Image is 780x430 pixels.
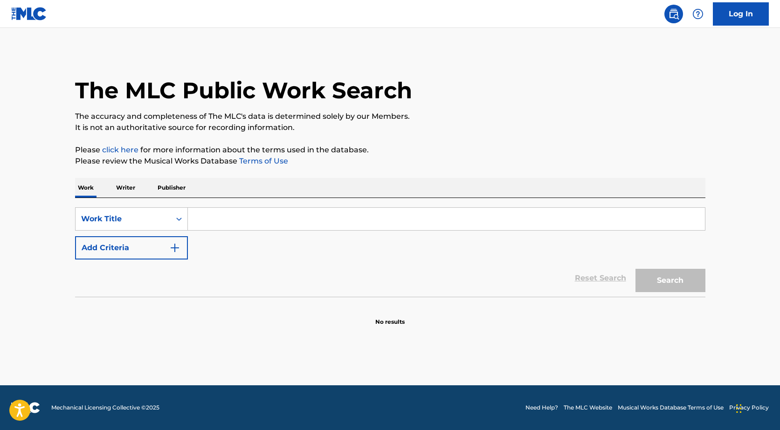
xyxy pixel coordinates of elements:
[75,122,705,133] p: It is not an authoritative source for recording information.
[11,7,47,20] img: MLC Logo
[75,111,705,122] p: The accuracy and completeness of The MLC's data is determined solely by our Members.
[618,403,724,412] a: Musical Works Database Terms of Use
[733,385,780,430] iframe: Chat Widget
[713,2,769,26] a: Log In
[75,236,188,259] button: Add Criteria
[102,145,138,154] a: click here
[75,156,705,167] p: Please review the Musical Works Database
[664,5,683,23] a: Public Search
[237,157,288,165] a: Terms of Use
[75,76,412,104] h1: The MLC Public Work Search
[75,207,705,297] form: Search Form
[525,403,558,412] a: Need Help?
[668,8,679,20] img: search
[729,403,769,412] a: Privacy Policy
[155,178,188,198] p: Publisher
[11,402,40,413] img: logo
[692,8,704,20] img: help
[736,395,742,423] div: Drag
[689,5,707,23] div: Help
[75,178,97,198] p: Work
[113,178,138,198] p: Writer
[169,242,180,253] img: 9d2ae6d4665cec9f34b9.svg
[375,307,405,326] p: No results
[564,403,612,412] a: The MLC Website
[81,213,165,225] div: Work Title
[51,403,159,412] span: Mechanical Licensing Collective © 2025
[75,144,705,156] p: Please for more information about the terms used in the database.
